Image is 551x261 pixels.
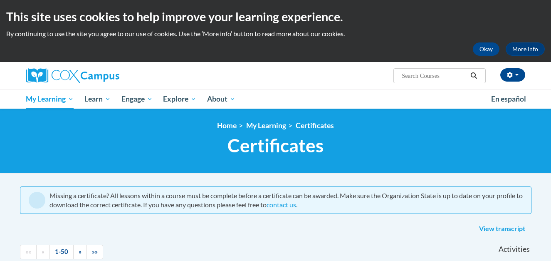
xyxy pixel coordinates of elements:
[499,245,530,254] span: Activities
[227,134,324,157] span: Certificates
[473,42,499,56] button: Okay
[473,222,531,236] a: View transcript
[14,89,538,109] div: Main menu
[36,245,50,259] a: Previous
[26,68,184,83] a: Cox Campus
[267,201,296,209] a: contact us
[84,94,111,104] span: Learn
[42,248,44,255] span: «
[20,245,37,259] a: Begining
[491,94,526,103] span: En español
[506,42,545,56] a: More Info
[467,71,480,81] button: Search
[121,94,153,104] span: Engage
[202,89,241,109] a: About
[158,89,202,109] a: Explore
[296,121,334,130] a: Certificates
[79,248,82,255] span: »
[246,121,286,130] a: My Learning
[25,248,31,255] span: ««
[49,245,74,259] a: 1-50
[6,8,545,25] h2: This site uses cookies to help improve your learning experience.
[207,94,235,104] span: About
[486,90,531,108] a: En español
[73,245,87,259] a: Next
[79,89,116,109] a: Learn
[217,121,237,130] a: Home
[21,89,79,109] a: My Learning
[500,68,525,82] button: Account Settings
[116,89,158,109] a: Engage
[26,68,119,83] img: Cox Campus
[163,94,196,104] span: Explore
[26,94,74,104] span: My Learning
[92,248,98,255] span: »»
[86,245,103,259] a: End
[49,191,523,209] div: Missing a certificate? All lessons within a course must be complete before a certificate can be a...
[401,71,467,81] input: Search Courses
[6,29,545,38] p: By continuing to use the site you agree to our use of cookies. Use the ‘More info’ button to read...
